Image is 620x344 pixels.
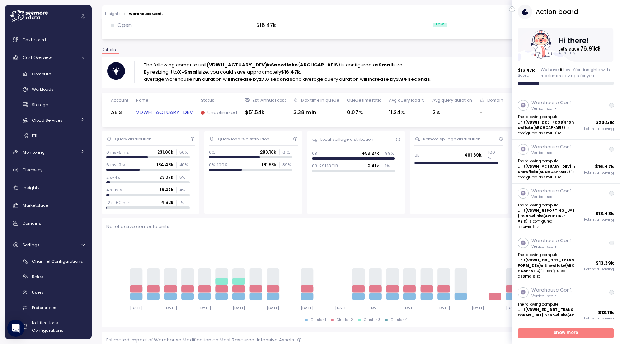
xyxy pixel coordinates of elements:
a: Warehouse Conf.Vertical scaleThe following compute unit(VDWH_ED_DBT_TRANSFORMS_UAT)inSnowflake(AR... [512,283,620,333]
p: Potential saving [584,126,614,131]
p: 2 s-4 s [106,175,121,180]
p: By resizing it to size, you could save approximately , [144,69,431,76]
div: We have low effort insights with maximum savings for you [541,67,614,79]
div: Est. Annual cost [253,97,286,103]
a: Dashboard [8,33,89,47]
span: Cost Overview [23,55,52,60]
span: Settings [23,242,40,248]
div: Status [201,97,215,103]
span: 5 [560,67,562,73]
a: Compute [8,68,89,80]
span: Users [32,289,44,295]
p: Vertical scale [531,294,572,299]
a: Domains [8,216,89,231]
tspan: [DATE] [403,306,416,310]
strong: ARCHCAP-AEIS [518,214,566,224]
strong: Small [523,274,534,279]
p: 4 % [179,187,189,193]
p: 61 % [282,149,292,155]
tspan: [DATE] [471,306,484,310]
span: Workloads [32,87,54,92]
a: Notifications Configurations [8,317,89,336]
p: Vertical scale [531,106,572,111]
p: 23.07k [159,175,173,180]
strong: Small [523,224,534,229]
h3: Action board [536,7,578,16]
span: Channel Configurations [32,259,83,264]
strong: Snowflake [271,61,298,68]
div: Cluster 3 [364,317,380,322]
p: 0B [312,150,317,156]
a: Monitoring [8,145,89,159]
p: 99 % [385,150,395,156]
p: 231.06k [157,149,173,155]
p: The following compute unit in ( ) is configured as size [518,158,576,180]
tspan: [DATE] [232,306,245,310]
p: Vertical scale [531,244,572,249]
strong: (VDWH_REPORTING_UAT) [518,208,575,218]
p: $ 16.47k [595,163,614,170]
p: 280.16k [260,149,276,155]
div: Cluster 1 [311,317,326,322]
span: Storage [32,102,48,108]
tspan: [DATE] [437,306,450,310]
p: 1 % [385,163,395,169]
span: Monitoring [23,149,45,155]
tspan: [DATE] [130,306,142,310]
p: 181.53k [262,162,276,168]
div: Account [111,97,128,103]
p: The following compute unit in ( ) is configured as size [518,114,576,136]
p: 0B-291.18GiB [312,163,338,169]
strong: X-Small [178,69,199,75]
div: 3.38 min [293,108,339,117]
a: Workloads [8,84,89,96]
a: Show more [518,328,614,338]
p: 461.69k [464,152,482,158]
div: Domain [487,97,503,103]
span: Domains [23,220,41,226]
p: average warehouse run duration will increase by and average query duration will increase by . [144,76,431,83]
div: AEIS [111,108,128,117]
div: $51.54k [245,108,286,117]
p: 39 % [282,162,292,168]
p: The following compute unit in ( ) is configured as size [518,302,576,329]
tspan: [DATE] [506,306,518,310]
a: Roles [8,271,89,283]
p: Potential saving [584,217,614,222]
p: Warehouse Conf. [531,99,572,106]
a: ETL [8,130,89,141]
p: 50 % [179,149,189,155]
div: Avg query load % [389,97,424,103]
p: The following compute unit in ( ) is configured as size. [144,61,431,69]
p: $ 16.47k [518,68,535,73]
span: Show more [554,328,578,338]
p: 0% [209,149,215,155]
a: Insights [8,181,89,195]
p: The following compute unit in ( ) is configured as size [518,203,576,230]
p: $ 13.43k [596,210,614,217]
p: Warehouse Conf. [531,143,572,150]
p: 2.41k [368,163,379,169]
div: Open Intercom Messenger [7,320,24,337]
div: Name [136,97,148,103]
tspan: 76.91k $ [581,45,601,52]
p: 459.27k [362,150,379,156]
p: Warehouse Conf. [531,287,572,294]
p: Potential saving [584,170,614,175]
a: Cloud Services [8,114,89,126]
strong: Snowflake [548,313,568,317]
a: Storage [8,99,89,111]
strong: Snowflake [518,120,574,130]
tspan: [DATE] [198,306,211,310]
strong: Snowflake [523,214,544,218]
tspan: [DATE] [335,306,347,310]
span: Discovery [23,167,42,173]
p: 100 % [488,149,498,161]
strong: ARCHCAP-AEIS [300,61,338,68]
p: $ 13.11k [598,309,614,316]
a: Insights [105,12,121,16]
div: Cluster 4 [391,317,407,322]
p: Potential saving [584,267,614,272]
a: VDWH_ACTUARY_DEV [136,108,193,117]
div: > [123,12,126,17]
